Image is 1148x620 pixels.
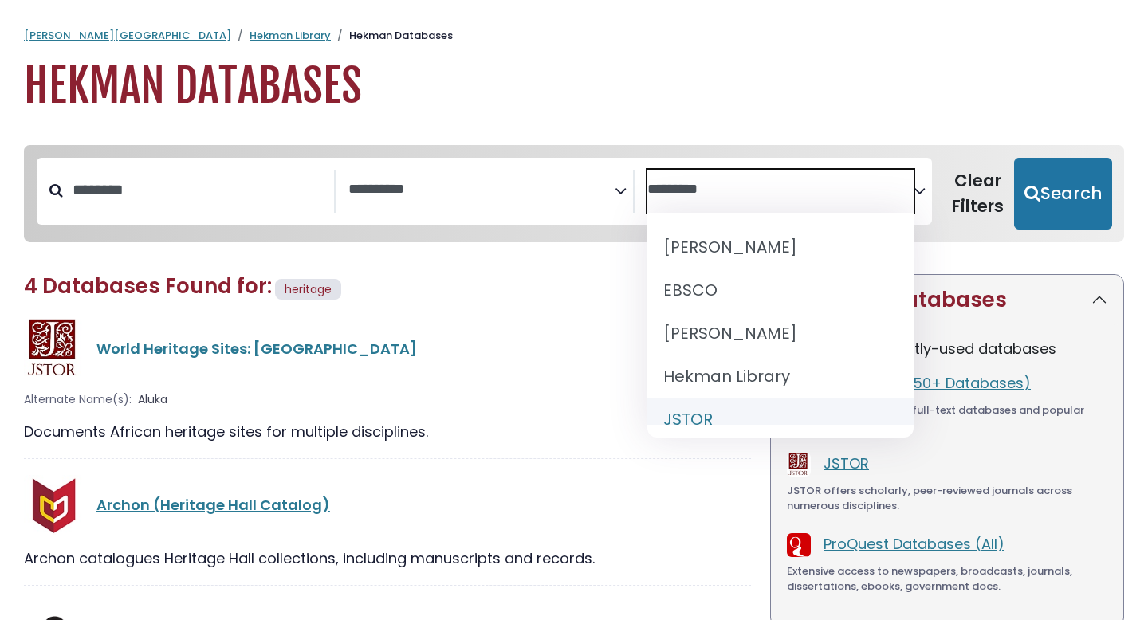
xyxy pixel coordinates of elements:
div: Powerful platform with full-text databases and popular information. [787,402,1107,434]
div: Extensive access to newspapers, broadcasts, journals, dissertations, ebooks, government docs. [787,563,1107,594]
p: The most frequently-used databases [787,338,1107,359]
a: Hekman Library [250,28,331,43]
h1: Hekman Databases [24,60,1124,113]
a: [PERSON_NAME][GEOGRAPHIC_DATA] [24,28,231,43]
li: Hekman Library [647,355,914,398]
li: Hekman Databases [331,28,453,44]
textarea: Search [348,182,615,198]
li: JSTOR [647,398,914,441]
a: Archon (Heritage Hall Catalog) [96,495,330,515]
nav: Search filters [24,145,1124,242]
a: JSTOR [824,453,869,473]
li: [PERSON_NAME] [647,312,914,355]
button: Clear Filters [942,158,1014,230]
span: 4 Databases Found for: [24,272,272,300]
li: EBSCO [647,269,914,312]
a: EBSCOhost (50+ Databases) [824,373,1031,393]
span: Aluka [138,391,167,408]
span: heritage [285,281,332,297]
a: ProQuest Databases (All) [824,534,1005,554]
a: World Heritage Sites: [GEOGRAPHIC_DATA] [96,339,417,359]
li: [PERSON_NAME] [647,226,914,269]
div: Documents African heritage sites for multiple disciplines. [24,421,751,442]
span: Alternate Name(s): [24,391,132,408]
input: Search database by title or keyword [63,177,334,203]
div: Archon catalogues Heritage Hall collections, including manuscripts and records. [24,547,751,569]
textarea: Search [647,182,914,198]
button: Featured Databases [771,275,1123,325]
button: Submit for Search Results [1014,158,1112,230]
div: JSTOR offers scholarly, peer-reviewed journals across numerous disciplines. [787,483,1107,514]
nav: breadcrumb [24,28,1124,44]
